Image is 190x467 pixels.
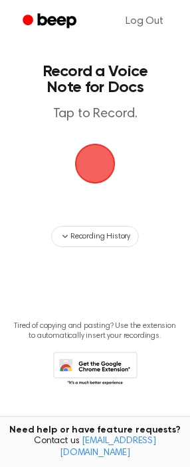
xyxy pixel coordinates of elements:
[11,321,179,341] p: Tired of copying and pasting? Use the extension to automatically insert your recordings.
[112,5,177,37] a: Log Out
[60,437,156,458] a: [EMAIL_ADDRESS][DOMAIN_NAME]
[24,106,166,123] p: Tap to Record.
[51,226,139,247] button: Recording History
[13,9,88,34] a: Beep
[70,231,130,242] span: Recording History
[75,144,115,183] img: Beep Logo
[24,64,166,95] h1: Record a Voice Note for Docs
[8,436,182,459] span: Contact us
